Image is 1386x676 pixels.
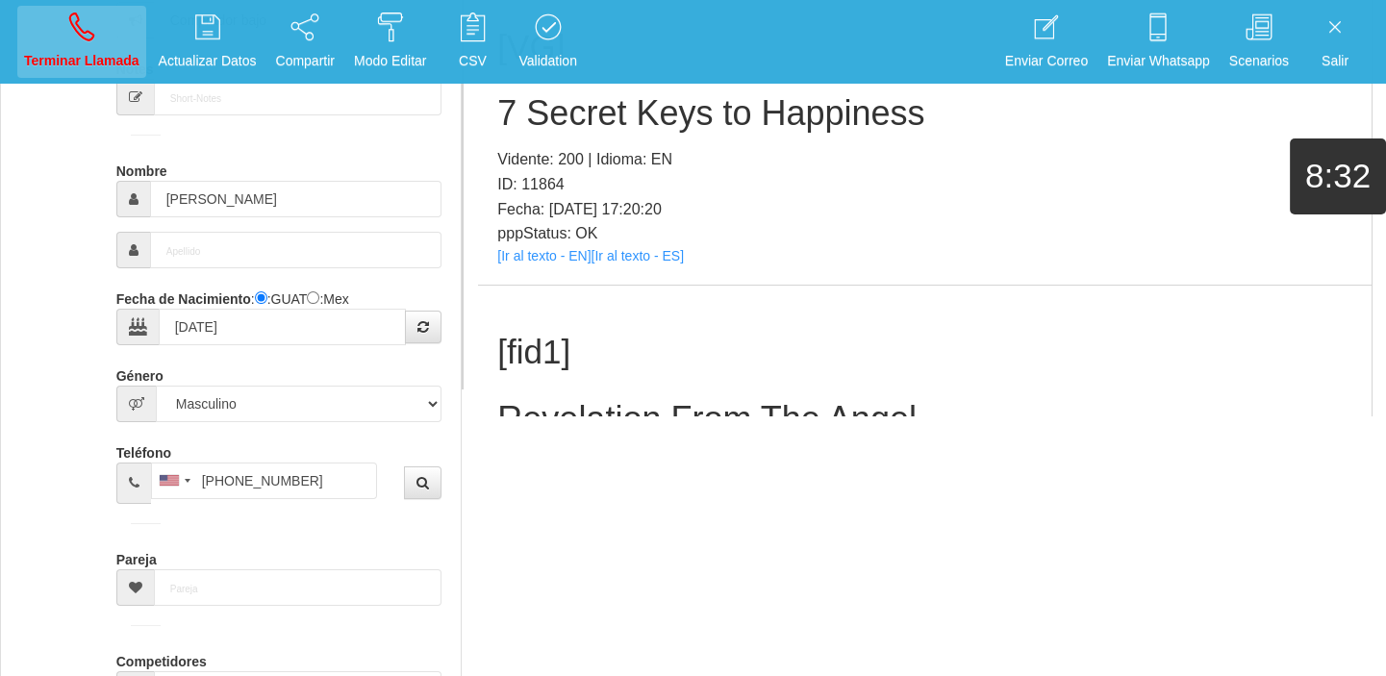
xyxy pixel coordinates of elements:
a: CSV [439,6,506,78]
a: [Ir al texto - EN] [497,248,591,263]
h1: 8:32 [1290,158,1386,195]
input: Short-Notes [154,79,442,115]
label: Competidores [116,645,207,671]
p: pppStatus: OK [497,221,1352,246]
label: Género [116,360,164,386]
p: Fecha: [DATE] 17:20:20 [497,197,1352,222]
input: Pareja [154,569,442,606]
input: Apellido [150,232,442,268]
p: Validation [518,50,576,72]
a: Validation [512,6,583,78]
h2: 7 Secret Keys to Happiness [497,94,1352,133]
label: Pareja [116,543,157,569]
a: Actualizar Datos [152,6,264,78]
a: Compartir [269,6,341,78]
a: Enviar Correo [998,6,1095,78]
label: Nombre [116,155,167,181]
a: Terminar Llamada [17,6,146,78]
p: Scenarios [1229,50,1289,72]
input: :Yuca-Mex [307,291,319,304]
a: Salir [1301,6,1369,78]
p: Modo Editar [354,50,426,72]
input: :Quechi GUAT [255,291,267,304]
a: Scenarios [1222,6,1296,78]
p: Vidente: 200 | Idioma: EN [497,147,1352,172]
p: Enviar Whatsapp [1107,50,1210,72]
p: Actualizar Datos [159,50,257,72]
input: Teléfono [151,463,377,499]
a: Enviar Whatsapp [1100,6,1217,78]
p: CSV [445,50,499,72]
div: : :GUAT :Mex [116,283,442,345]
p: Terminar Llamada [24,50,139,72]
a: [Ir al texto - ES] [592,248,684,263]
p: Compartir [276,50,335,72]
h1: [fid1] [497,334,1352,371]
h2: Revelation From The Angel [497,400,1352,438]
a: Modo Editar [347,6,433,78]
label: Fecha de Nacimiento [116,283,251,309]
p: Salir [1308,50,1362,72]
div: United States: +1 [152,463,196,498]
label: Teléfono [116,437,171,463]
p: ID: 11864 [497,172,1352,197]
p: Enviar Correo [1005,50,1088,72]
input: Nombre [150,181,442,217]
